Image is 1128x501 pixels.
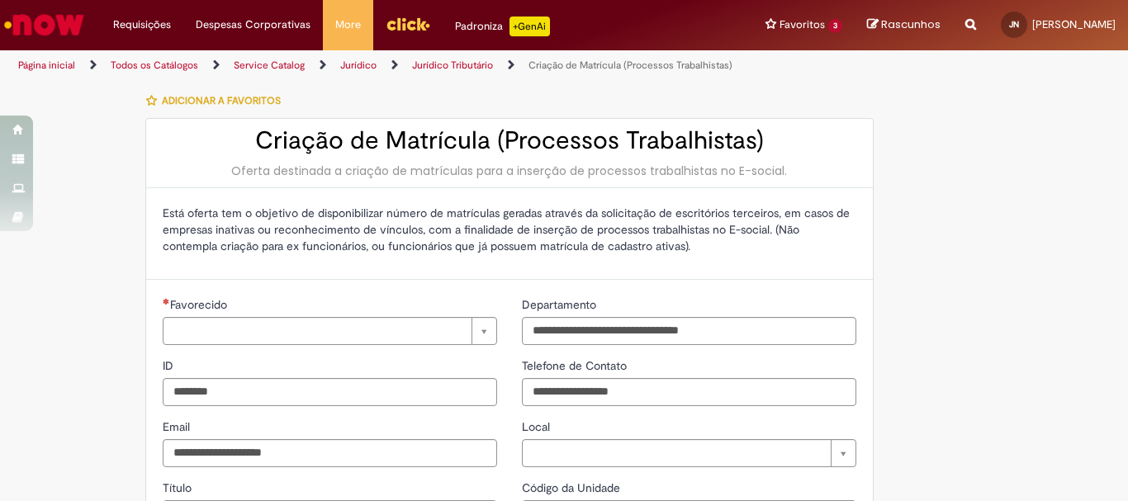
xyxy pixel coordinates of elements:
[386,12,430,36] img: click_logo_yellow_360x200.png
[522,297,600,312] span: Departamento
[867,17,941,33] a: Rascunhos
[196,17,310,33] span: Despesas Corporativas
[1009,19,1019,30] span: JN
[163,163,856,179] div: Oferta destinada a criação de matrículas para a inserção de processos trabalhistas no E-social.
[522,358,630,373] span: Telefone de Contato
[111,59,198,72] a: Todos os Catálogos
[340,59,377,72] a: Jurídico
[335,17,361,33] span: More
[412,59,493,72] a: Jurídico Tributário
[1032,17,1116,31] span: [PERSON_NAME]
[113,17,171,33] span: Requisições
[234,59,305,72] a: Service Catalog
[881,17,941,32] span: Rascunhos
[522,480,623,496] label: Somente leitura - Código da Unidade
[163,439,497,467] input: Email
[828,19,842,33] span: 3
[455,17,550,36] div: Padroniza
[528,59,732,72] a: Criação de Matrícula (Processos Trabalhistas)
[780,17,825,33] span: Favoritos
[522,480,623,495] span: Somente leitura - Código da Unidade
[522,439,856,467] a: Limpar campo Local
[163,358,177,373] span: ID
[163,480,195,495] span: Título
[163,298,170,305] span: Necessários
[2,8,87,41] img: ServiceNow
[162,94,281,107] span: Adicionar a Favoritos
[163,127,856,154] h2: Criação de Matrícula (Processos Trabalhistas)
[163,378,497,406] input: ID
[522,378,856,406] input: Telefone de Contato
[163,419,193,434] span: Email
[170,297,230,312] span: Necessários - Favorecido
[145,83,290,118] button: Adicionar a Favoritos
[522,419,553,434] span: Local
[509,17,550,36] p: +GenAi
[12,50,740,81] ul: Trilhas de página
[163,317,497,345] a: Limpar campo Favorecido
[522,317,856,345] input: Departamento
[18,59,75,72] a: Página inicial
[163,205,856,254] p: Está oferta tem o objetivo de disponibilizar número de matrículas geradas através da solicitação ...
